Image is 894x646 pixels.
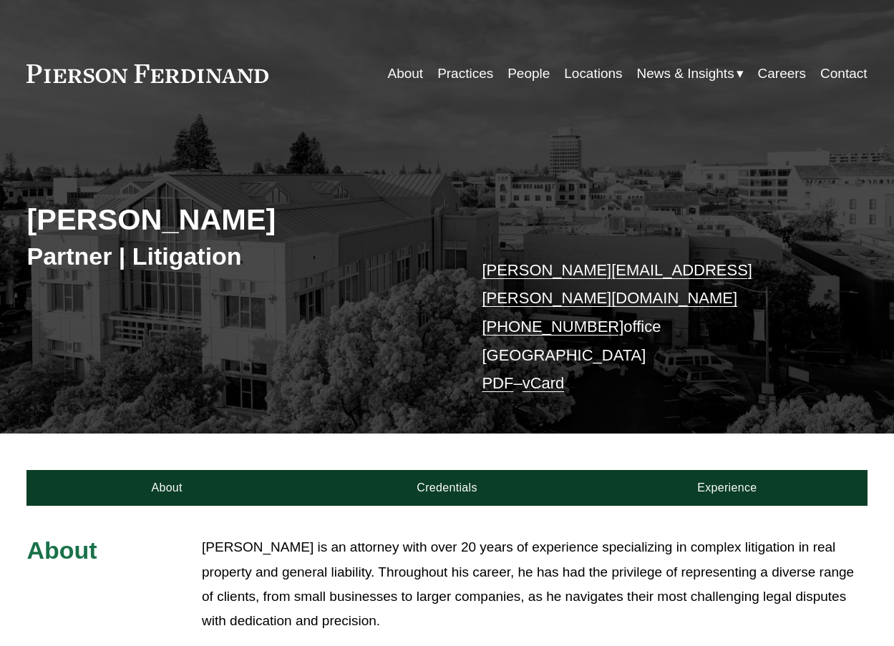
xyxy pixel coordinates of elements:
[26,202,447,238] h2: [PERSON_NAME]
[388,60,424,87] a: About
[26,241,447,271] h3: Partner | Litigation
[587,470,867,506] a: Experience
[307,470,587,506] a: Credentials
[564,60,622,87] a: Locations
[437,60,493,87] a: Practices
[820,60,867,87] a: Contact
[637,62,734,86] span: News & Insights
[26,470,306,506] a: About
[523,374,565,392] a: vCard
[482,374,513,392] a: PDF
[507,60,550,87] a: People
[482,256,832,398] p: office [GEOGRAPHIC_DATA] –
[637,60,744,87] a: folder dropdown
[26,537,97,564] span: About
[482,318,623,336] a: [PHONE_NUMBER]
[758,60,807,87] a: Careers
[482,261,752,308] a: [PERSON_NAME][EMAIL_ADDRESS][PERSON_NAME][DOMAIN_NAME]
[202,535,867,633] p: [PERSON_NAME] is an attorney with over 20 years of experience specializing in complex litigation ...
